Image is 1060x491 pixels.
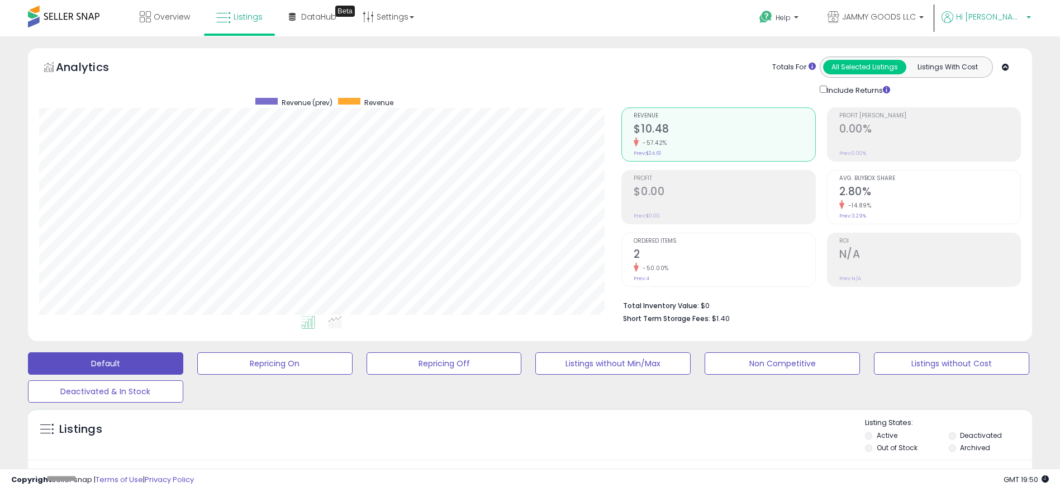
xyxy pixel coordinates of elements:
[364,98,393,107] span: Revenue
[877,431,897,440] label: Active
[367,352,522,375] button: Repricing Off
[11,474,52,485] strong: Copyright
[839,113,1020,119] span: Profit [PERSON_NAME]
[11,475,194,485] div: seller snap | |
[839,185,1020,200] h2: 2.80%
[28,352,183,375] button: Default
[59,422,102,437] h5: Listings
[839,248,1020,263] h2: N/A
[960,443,990,452] label: Archived
[877,443,918,452] label: Out of Stock
[535,352,691,375] button: Listings without Min/Max
[639,139,667,147] small: -57.42%
[634,248,815,263] h2: 2
[842,11,916,22] span: JAMMY GOODS LLC
[639,264,669,272] small: -50.00%
[823,60,906,74] button: All Selected Listings
[811,83,904,96] div: Include Returns
[844,201,872,210] small: -14.89%
[634,113,815,119] span: Revenue
[839,275,861,282] small: Prev: N/A
[634,213,660,219] small: Prev: $0.00
[750,2,810,36] a: Help
[634,275,649,282] small: Prev: 4
[623,298,1013,311] li: $0
[839,213,866,219] small: Prev: 3.29%
[154,11,190,22] span: Overview
[634,238,815,244] span: Ordered Items
[956,11,1023,22] span: Hi [PERSON_NAME]
[301,11,336,22] span: DataHub
[839,150,866,157] small: Prev: 0.00%
[335,6,355,17] div: Tooltip anchor
[874,352,1029,375] button: Listings without Cost
[906,60,989,74] button: Listings With Cost
[634,176,815,182] span: Profit
[839,176,1020,182] span: Avg. Buybox Share
[839,122,1020,138] h2: 0.00%
[634,150,661,157] small: Prev: $24.61
[865,418,1032,428] p: Listing States:
[623,314,710,323] b: Short Term Storage Fees:
[634,122,815,138] h2: $10.48
[839,238,1020,244] span: ROI
[197,352,353,375] button: Repricing On
[942,11,1031,36] a: Hi [PERSON_NAME]
[712,313,730,324] span: $1.40
[772,62,816,73] div: Totals For
[623,301,699,310] b: Total Inventory Value:
[759,10,773,24] i: Get Help
[28,380,183,403] button: Deactivated & In Stock
[960,431,1002,440] label: Deactivated
[234,11,263,22] span: Listings
[776,13,791,22] span: Help
[634,185,815,200] h2: $0.00
[1004,474,1049,485] span: 2025-10-14 19:50 GMT
[705,352,860,375] button: Non Competitive
[56,59,131,78] h5: Analytics
[282,98,332,107] span: Revenue (prev)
